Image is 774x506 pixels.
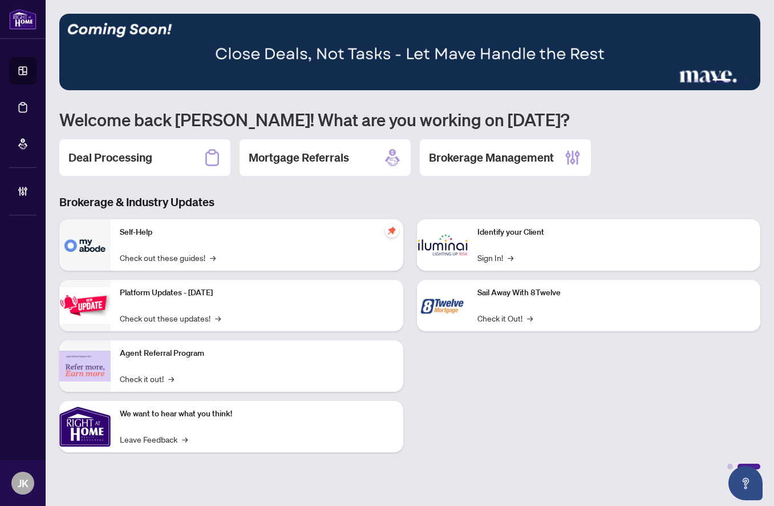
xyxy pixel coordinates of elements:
p: Identify your Client [477,226,752,239]
p: We want to hear what you think! [120,408,394,420]
p: Self-Help [120,226,394,239]
a: Check it Out!→ [477,312,533,324]
h2: Brokerage Management [429,150,554,166]
button: 4 [712,79,731,83]
h2: Mortgage Referrals [249,150,349,166]
button: 3 [703,79,708,83]
span: → [508,251,513,264]
p: Platform Updates - [DATE] [120,287,394,299]
span: pushpin [385,224,399,238]
img: Sail Away With 8Twelve [417,280,468,331]
button: Open asap [728,466,763,500]
a: Check out these guides!→ [120,251,216,264]
button: 2 [694,79,699,83]
img: Slide 3 [59,14,760,90]
a: Leave Feedback→ [120,433,188,445]
span: JK [18,475,29,491]
img: We want to hear what you think! [59,401,111,452]
h2: Deal Processing [68,150,152,166]
img: Agent Referral Program [59,351,111,382]
span: → [210,251,216,264]
span: → [168,372,174,385]
button: 1 [685,79,690,83]
span: → [527,312,533,324]
img: logo [9,9,37,30]
a: Check it out!→ [120,372,174,385]
span: → [182,433,188,445]
img: Self-Help [59,219,111,271]
a: Sign In!→ [477,251,513,264]
span: → [215,312,221,324]
h3: Brokerage & Industry Updates [59,194,760,210]
button: 6 [744,79,749,83]
img: Platform Updates - June 23, 2025 [59,287,111,323]
a: Check out these updates!→ [120,312,221,324]
button: 5 [735,79,740,83]
p: Agent Referral Program [120,347,394,360]
img: Identify your Client [417,219,468,271]
p: Sail Away With 8Twelve [477,287,752,299]
h1: Welcome back [PERSON_NAME]! What are you working on [DATE]? [59,109,760,130]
